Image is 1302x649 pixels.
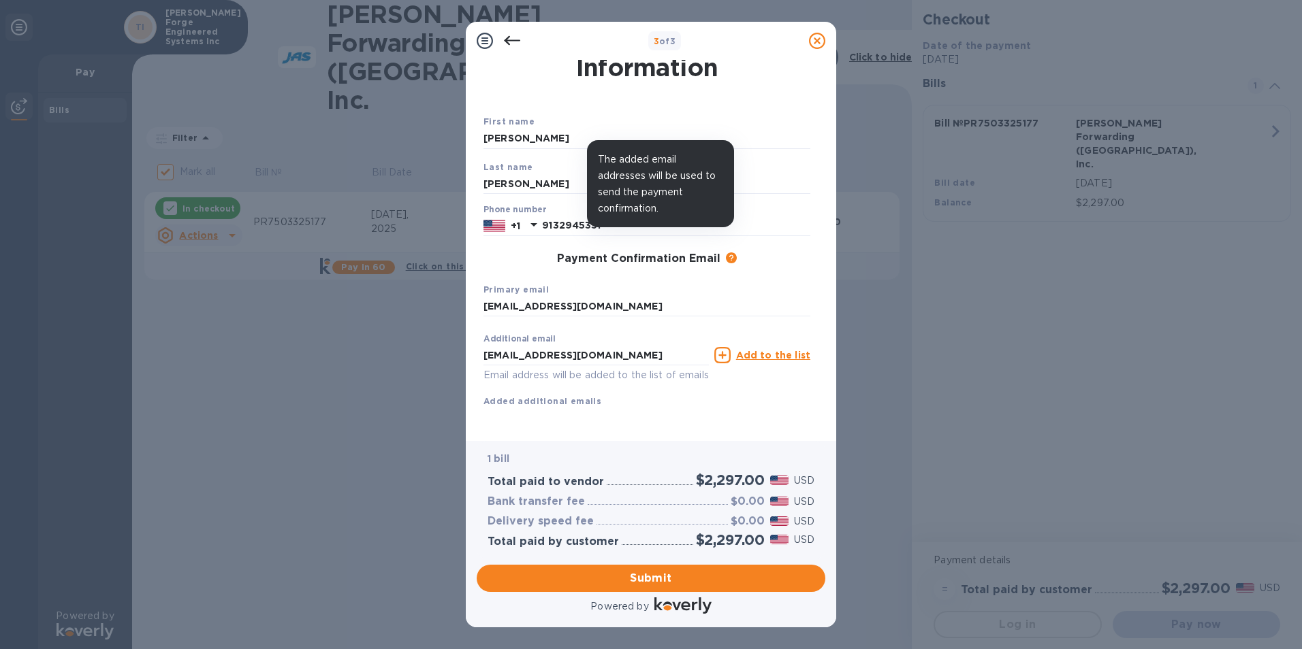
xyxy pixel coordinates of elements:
img: USD [770,535,789,544]
h3: $0.00 [731,515,765,528]
input: Enter additional email [483,345,709,365]
label: Phone number [483,206,546,214]
h3: Total paid to vendor [488,476,604,488]
input: Enter your primary name [483,297,810,317]
p: USD [794,495,814,509]
p: +1 [511,219,520,233]
h3: Delivery speed fee [488,515,594,528]
input: Enter your phone number [542,216,810,236]
h3: Payment Confirmation Email [557,252,720,265]
p: USD [794,533,814,547]
h3: Total paid by customer [488,535,619,548]
label: Additional email [483,335,556,344]
b: Added additional emails [483,396,601,406]
h2: $2,297.00 [696,531,765,548]
h2: $2,297.00 [696,471,765,488]
p: USD [794,473,814,488]
img: US [483,218,505,233]
button: Submit [477,565,825,592]
p: Email address will be added to the list of emails [483,367,709,383]
img: USD [770,476,789,485]
span: Submit [488,570,814,586]
b: Last name [483,162,533,172]
b: Primary email [483,284,549,295]
u: Add to the list [736,350,810,361]
img: Logo [654,597,712,614]
h3: $0.00 [731,495,765,508]
h1: Payment Contact Information [483,24,810,82]
img: USD [770,497,789,506]
h3: Bank transfer fee [488,495,585,508]
img: USD [770,516,789,526]
input: Enter your last name [483,173,810,194]
input: Enter your first name [483,129,810,149]
p: Powered by [590,599,648,614]
p: USD [794,514,814,529]
span: 3 [654,36,659,46]
b: 1 bill [488,453,509,464]
b: First name [483,116,535,127]
b: of 3 [654,36,676,46]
